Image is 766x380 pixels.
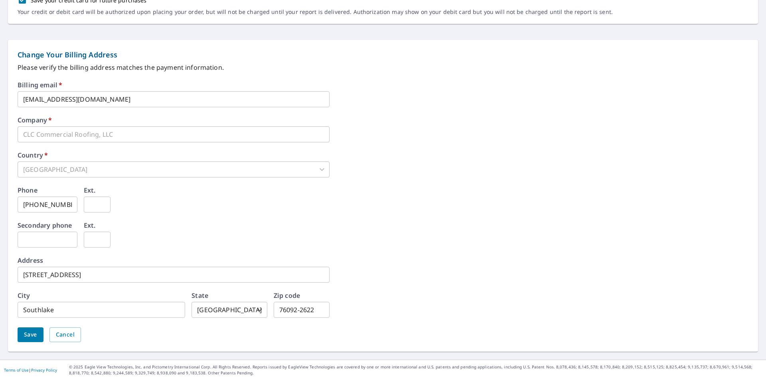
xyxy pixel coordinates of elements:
[18,117,52,123] label: Company
[24,330,37,340] span: Save
[69,364,762,376] p: © 2025 Eagle View Technologies, Inc. and Pictometry International Corp. All Rights Reserved. Repo...
[56,330,75,340] span: Cancel
[191,302,267,318] div: [GEOGRAPHIC_DATA]
[31,367,57,373] a: Privacy Policy
[18,8,613,16] p: Your credit or debit card will be authorized upon placing your order, but will not be charged unt...
[18,187,38,193] label: Phone
[18,292,30,299] label: City
[18,222,72,228] label: Secondary phone
[4,368,57,372] p: |
[84,222,96,228] label: Ext.
[49,327,81,342] button: Cancel
[18,161,330,177] div: [GEOGRAPHIC_DATA]
[18,257,43,264] label: Address
[191,292,208,299] label: State
[18,82,62,88] label: Billing email
[84,187,96,193] label: Ext.
[4,367,29,373] a: Terms of Use
[18,49,748,60] p: Change Your Billing Address
[18,152,48,158] label: Country
[18,63,748,72] p: Please verify the billing address matches the payment information.
[18,327,43,342] button: Save
[274,292,300,299] label: Zip code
